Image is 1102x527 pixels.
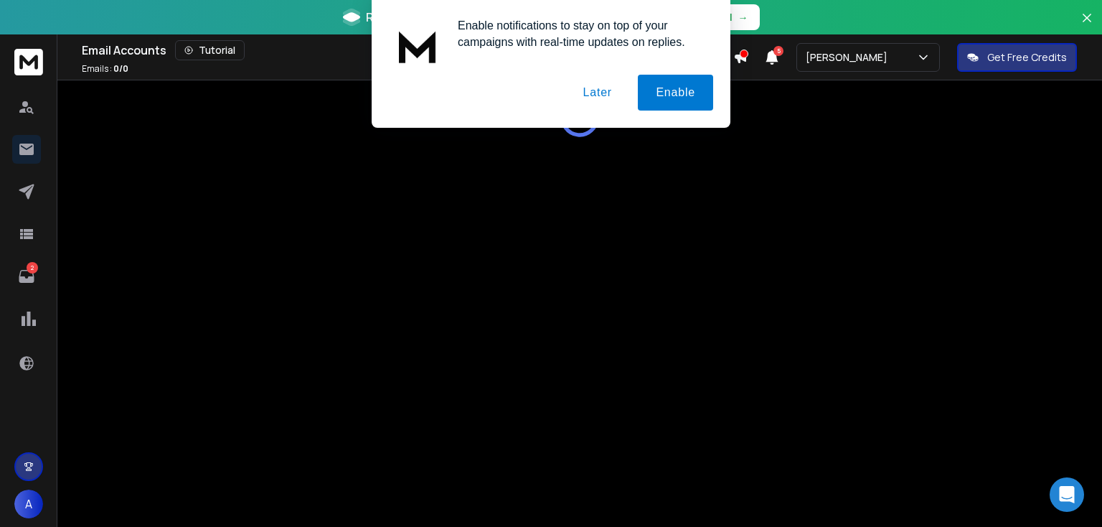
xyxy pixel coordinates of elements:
button: Later [565,75,629,111]
button: A [14,490,43,518]
div: Open Intercom Messenger [1050,477,1084,512]
button: Enable [638,75,713,111]
div: Enable notifications to stay on top of your campaigns with real-time updates on replies. [446,17,713,50]
p: 2 [27,262,38,274]
a: 2 [12,262,41,291]
img: notification icon [389,17,446,75]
